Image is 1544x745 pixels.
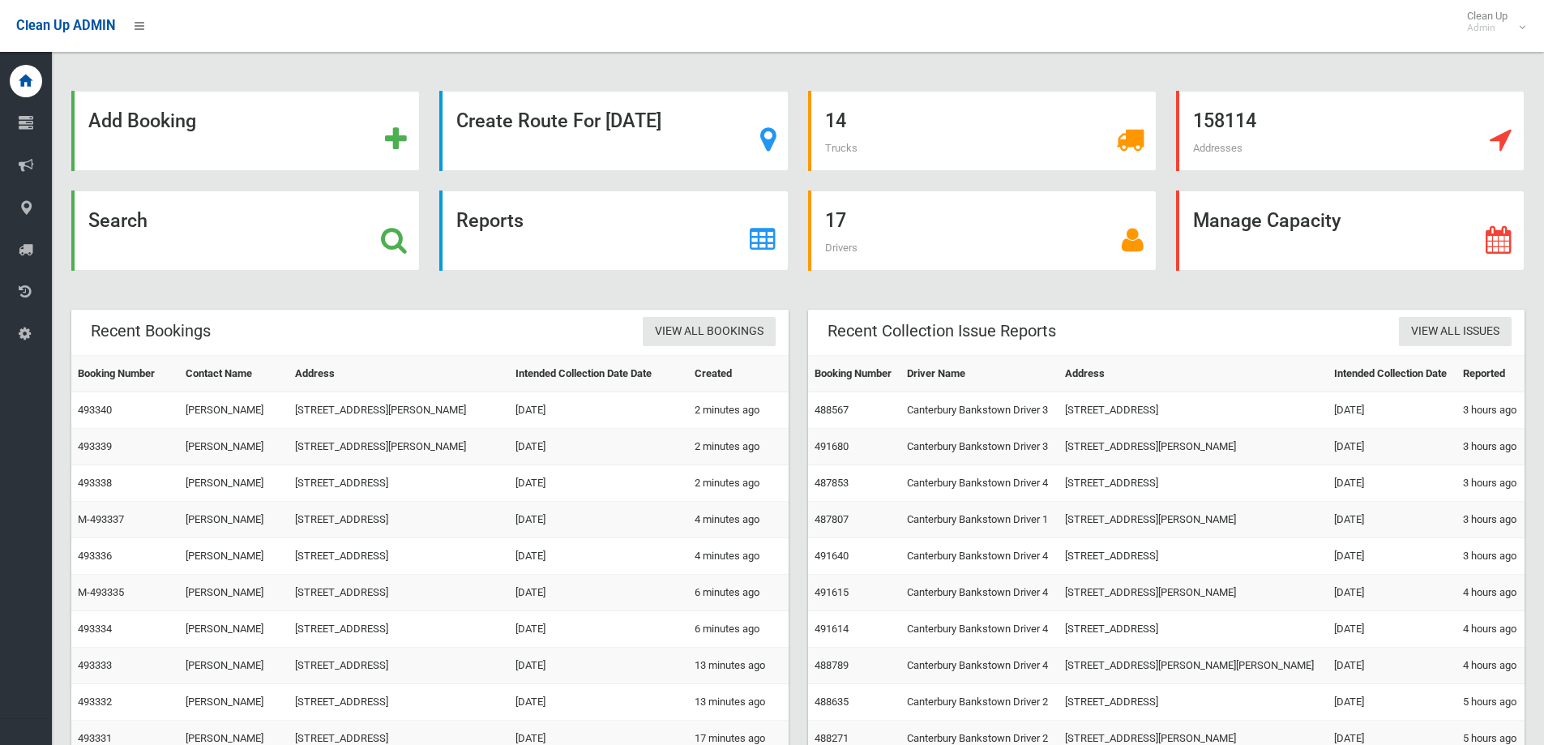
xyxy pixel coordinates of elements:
td: [DATE] [1328,538,1456,575]
td: 2 minutes ago [688,392,789,429]
td: Canterbury Bankstown Driver 2 [900,684,1059,721]
a: 491615 [815,586,849,598]
td: [PERSON_NAME] [179,502,288,538]
td: [DATE] [509,502,688,538]
td: [DATE] [1328,465,1456,502]
td: [PERSON_NAME] [179,465,288,502]
a: Reports [439,191,788,271]
td: Canterbury Bankstown Driver 4 [900,465,1059,502]
td: 4 minutes ago [688,538,789,575]
td: [STREET_ADDRESS] [1059,392,1328,429]
a: 493336 [78,550,112,562]
td: 3 hours ago [1456,429,1525,465]
a: 488271 [815,732,849,744]
a: Manage Capacity [1176,191,1525,271]
td: 2 minutes ago [688,429,789,465]
td: [DATE] [1328,575,1456,611]
td: 3 hours ago [1456,502,1525,538]
td: [STREET_ADDRESS][PERSON_NAME] [1059,502,1328,538]
a: 493334 [78,623,112,635]
td: 4 hours ago [1456,575,1525,611]
td: [PERSON_NAME] [179,684,288,721]
a: 491680 [815,440,849,452]
td: Canterbury Bankstown Driver 3 [900,392,1059,429]
td: [STREET_ADDRESS] [289,684,509,721]
strong: Add Booking [88,109,196,132]
td: 13 minutes ago [688,684,789,721]
a: Search [71,191,420,271]
header: Recent Collection Issue Reports [808,315,1076,347]
span: Clean Up ADMIN [16,18,115,33]
header: Recent Bookings [71,315,230,347]
td: [STREET_ADDRESS][PERSON_NAME] [1059,429,1328,465]
td: [PERSON_NAME] [179,611,288,648]
td: [STREET_ADDRESS] [289,648,509,684]
td: Canterbury Bankstown Driver 4 [900,611,1059,648]
td: [STREET_ADDRESS][PERSON_NAME] [1059,575,1328,611]
th: Address [1059,356,1328,392]
td: [DATE] [1328,502,1456,538]
a: M-493335 [78,586,124,598]
span: Addresses [1193,142,1242,154]
td: [DATE] [1328,392,1456,429]
a: View All Issues [1399,317,1512,347]
a: 491640 [815,550,849,562]
a: 493339 [78,440,112,452]
td: 3 hours ago [1456,465,1525,502]
td: [STREET_ADDRESS] [289,575,509,611]
td: 4 minutes ago [688,502,789,538]
td: Canterbury Bankstown Driver 4 [900,575,1059,611]
strong: Create Route For [DATE] [456,109,661,132]
a: 491614 [815,623,849,635]
td: 13 minutes ago [688,648,789,684]
th: Booking Number [71,356,179,392]
strong: 158114 [1193,109,1256,132]
td: [STREET_ADDRESS] [1059,684,1328,721]
td: [DATE] [509,611,688,648]
td: [STREET_ADDRESS] [1059,465,1328,502]
td: 4 hours ago [1456,611,1525,648]
th: Booking Number [808,356,900,392]
a: 487853 [815,477,849,489]
td: Canterbury Bankstown Driver 3 [900,429,1059,465]
small: Admin [1467,22,1508,34]
td: [STREET_ADDRESS] [1059,538,1328,575]
td: 6 minutes ago [688,575,789,611]
a: 493331 [78,732,112,744]
td: [DATE] [1328,429,1456,465]
td: [STREET_ADDRESS][PERSON_NAME] [289,392,509,429]
span: Drivers [825,242,858,254]
th: Created [688,356,789,392]
td: [DATE] [509,392,688,429]
strong: 14 [825,109,846,132]
th: Intended Collection Date [1328,356,1456,392]
td: 4 hours ago [1456,648,1525,684]
td: 2 minutes ago [688,465,789,502]
td: [STREET_ADDRESS] [289,502,509,538]
th: Address [289,356,509,392]
a: Create Route For [DATE] [439,91,788,171]
td: [STREET_ADDRESS] [289,538,509,575]
td: [PERSON_NAME] [179,429,288,465]
td: Canterbury Bankstown Driver 1 [900,502,1059,538]
a: 488789 [815,659,849,671]
a: 158114 Addresses [1176,91,1525,171]
a: 493340 [78,404,112,416]
span: Clean Up [1459,10,1524,34]
a: Add Booking [71,91,420,171]
td: [DATE] [509,575,688,611]
a: 488635 [815,696,849,708]
a: 487807 [815,513,849,525]
span: Trucks [825,142,858,154]
th: Driver Name [900,356,1059,392]
td: [STREET_ADDRESS][PERSON_NAME] [289,429,509,465]
td: [PERSON_NAME] [179,392,288,429]
a: 493338 [78,477,112,489]
a: View All Bookings [643,317,776,347]
td: Canterbury Bankstown Driver 4 [900,538,1059,575]
td: [STREET_ADDRESS] [289,611,509,648]
strong: Manage Capacity [1193,209,1341,232]
td: [STREET_ADDRESS] [289,465,509,502]
strong: Search [88,209,148,232]
td: [DATE] [509,648,688,684]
